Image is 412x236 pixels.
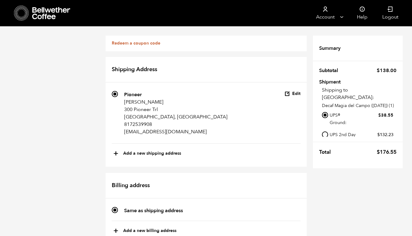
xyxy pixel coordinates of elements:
span: $ [377,132,380,138]
span: $ [377,67,380,74]
th: Shipment [319,79,355,84]
p: [EMAIL_ADDRESS][DOMAIN_NAME] [124,128,228,135]
bdi: 138.00 [377,67,397,74]
p: Shipping to [GEOGRAPHIC_DATA]: [322,86,397,101]
button: Edit [284,91,301,97]
strong: Same as shipping address [124,207,183,214]
button: +Add a new shipping address [113,148,181,159]
bdi: 38.55 [378,112,393,118]
bdi: 132.23 [377,132,393,138]
p: 300 Pioneer Trl [124,106,228,113]
a: Redeem a coupon code [112,40,160,46]
bdi: 176.55 [377,148,397,156]
p: 8172539908 [124,121,228,128]
p: Decaf Magia del Campo ([DATE]) (1) [322,102,397,109]
p: [GEOGRAPHIC_DATA], [GEOGRAPHIC_DATA] [124,113,228,121]
label: UPS 2nd Day Air®: [330,131,393,146]
h2: Shipping Address [106,57,307,83]
strong: Pioneer [124,91,142,98]
th: Summary [319,42,344,55]
label: UPS® Ground: [330,111,393,127]
span: $ [377,148,380,156]
th: Subtotal [319,64,342,77]
span: + [113,148,119,159]
input: Same as shipping address [112,207,118,213]
p: [PERSON_NAME] [124,98,228,106]
h2: Billing address [106,173,307,199]
th: Total [319,145,335,159]
input: Pioneer [PERSON_NAME] 300 Pioneer Trl [GEOGRAPHIC_DATA], [GEOGRAPHIC_DATA] 8172539908 [EMAIL_ADDR... [112,91,118,97]
span: $ [378,112,381,118]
